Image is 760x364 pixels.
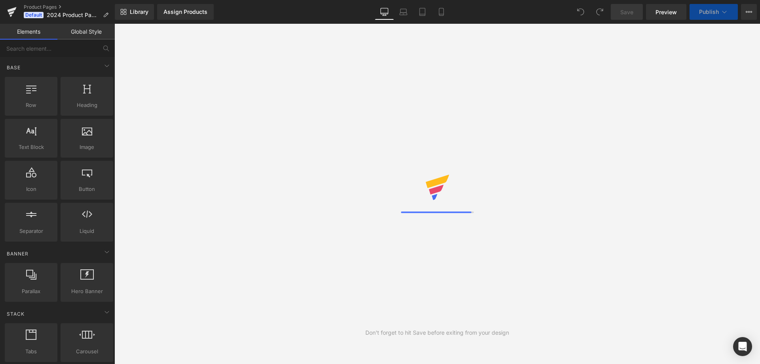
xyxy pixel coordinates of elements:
span: Publish [699,9,719,15]
span: Icon [7,185,55,193]
a: Laptop [394,4,413,20]
span: Carousel [63,347,111,356]
span: Library [130,8,148,15]
a: Mobile [432,4,451,20]
span: Liquid [63,227,111,235]
span: Tabs [7,347,55,356]
span: Image [63,143,111,151]
span: Save [620,8,633,16]
div: Assign Products [163,9,207,15]
span: Default [24,12,44,18]
a: Desktop [375,4,394,20]
span: Text Block [7,143,55,151]
span: Parallax [7,287,55,295]
a: New Library [115,4,154,20]
a: Preview [646,4,686,20]
button: More [741,4,757,20]
div: Don't forget to hit Save before exiting from your design [365,328,509,337]
a: Tablet [413,4,432,20]
button: Publish [690,4,738,20]
span: Base [6,64,21,71]
a: Product Pages [24,4,115,10]
span: Separator [7,227,55,235]
span: Banner [6,250,29,257]
span: Button [63,185,111,193]
button: Redo [592,4,608,20]
span: Heading [63,101,111,109]
button: Undo [573,4,589,20]
div: Open Intercom Messenger [733,337,752,356]
span: Stack [6,310,25,318]
span: Row [7,101,55,109]
a: Global Style [57,24,115,40]
span: Preview [655,8,677,16]
span: 2024 Product Page - [DATE] 18:23:11 [47,12,100,18]
span: Hero Banner [63,287,111,295]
